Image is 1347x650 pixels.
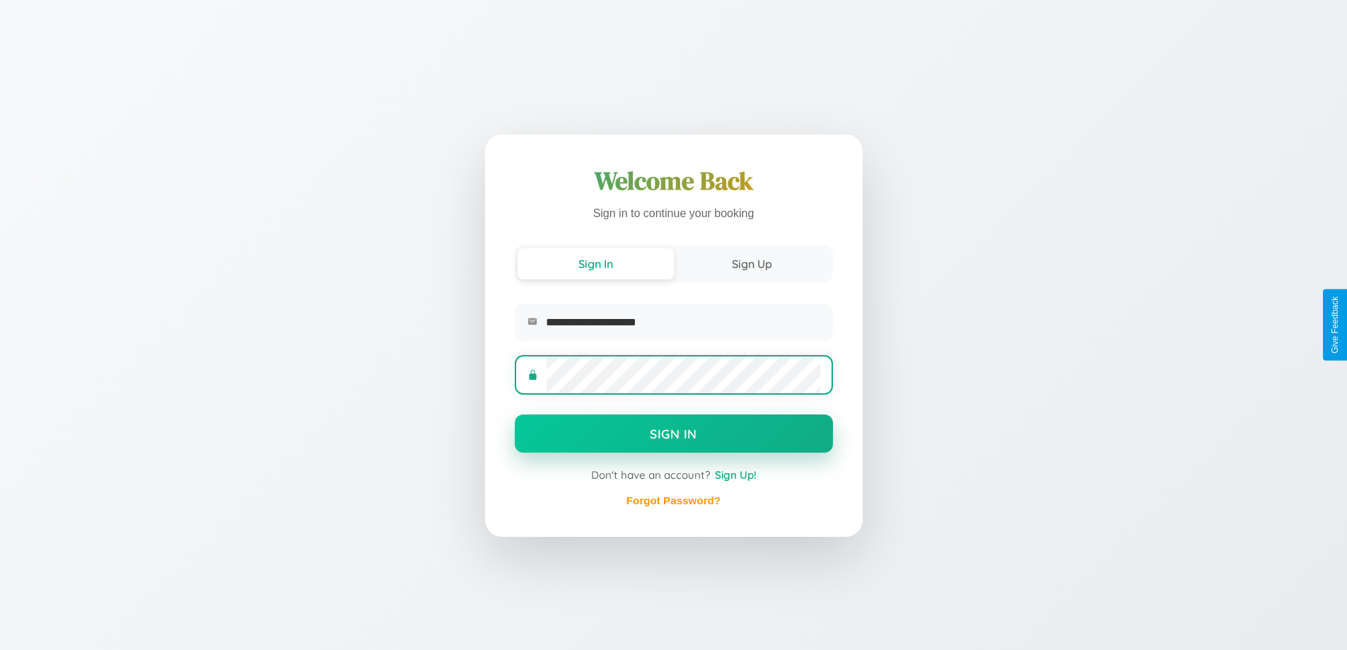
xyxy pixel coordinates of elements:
button: Sign Up [674,248,830,279]
button: Sign In [518,248,674,279]
p: Sign in to continue your booking [515,204,833,224]
div: Give Feedback [1330,296,1340,354]
div: Don't have an account? [515,468,833,482]
h1: Welcome Back [515,164,833,198]
span: Sign Up! [715,468,757,482]
button: Sign In [515,414,833,453]
a: Forgot Password? [626,494,721,506]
